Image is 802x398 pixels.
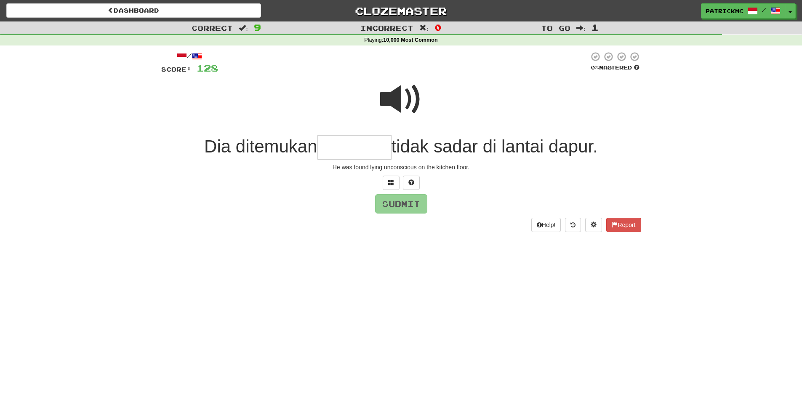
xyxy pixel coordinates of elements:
[565,218,581,232] button: Round history (alt+y)
[360,24,413,32] span: Incorrect
[161,66,192,73] span: Score:
[419,24,429,32] span: :
[434,22,442,32] span: 0
[239,24,248,32] span: :
[606,218,641,232] button: Report
[592,22,599,32] span: 1
[375,194,427,214] button: Submit
[591,64,599,71] span: 0 %
[6,3,261,18] a: Dashboard
[197,63,218,73] span: 128
[192,24,233,32] span: Correct
[161,51,218,62] div: /
[392,136,598,156] span: tidak sadar di lantai dapur.
[383,176,400,190] button: Switch sentence to multiple choice alt+p
[762,7,766,13] span: /
[576,24,586,32] span: :
[706,7,743,15] span: PatrickMC
[531,218,561,232] button: Help!
[161,163,641,171] div: He was found lying unconscious on the kitchen floor.
[701,3,785,19] a: PatrickMC /
[383,37,437,43] strong: 10,000 Most Common
[403,176,420,190] button: Single letter hint - you only get 1 per sentence and score half the points! alt+h
[274,3,528,18] a: Clozemaster
[589,64,641,72] div: Mastered
[254,22,261,32] span: 9
[204,136,317,156] span: Dia ditemukan
[541,24,570,32] span: To go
